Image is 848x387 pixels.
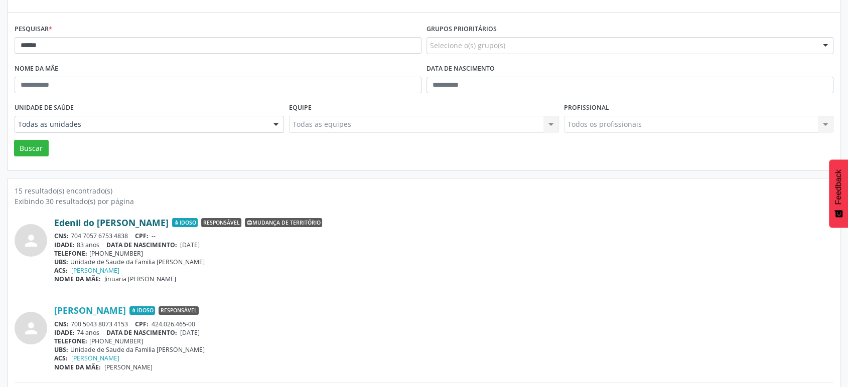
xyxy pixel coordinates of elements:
span: NOME DA MÃE: [54,275,101,283]
a: [PERSON_NAME] [54,305,126,316]
div: [PHONE_NUMBER] [54,337,833,345]
span: -- [152,232,156,240]
a: [PERSON_NAME] [71,354,119,362]
div: [PHONE_NUMBER] [54,249,833,258]
span: ACS: [54,266,68,275]
a: Edenil do [PERSON_NAME] [54,217,169,228]
span: [PERSON_NAME] [104,363,153,371]
span: Jinuaria [PERSON_NAME] [104,275,176,283]
span: CNS: [54,320,69,328]
span: CPF: [135,320,149,328]
div: 83 anos [54,241,833,249]
i: person [22,232,40,250]
span: Todas as unidades [18,119,263,129]
div: Exibindo 30 resultado(s) por página [15,196,833,207]
div: 15 resultado(s) encontrado(s) [15,185,833,196]
span: Mudança de território [245,218,322,227]
div: 74 anos [54,328,833,337]
label: Pesquisar [15,22,52,37]
button: Feedback - Mostrar pesquisa [829,159,848,228]
span: Selecione o(s) grupo(s) [430,40,505,51]
i: person [22,319,40,337]
span: IDADE: [54,241,75,249]
button: Buscar [14,140,49,157]
div: Unidade de Saude da Familia [PERSON_NAME] [54,258,833,266]
span: Idoso [129,306,155,315]
span: CNS: [54,232,69,240]
a: [PERSON_NAME] [71,266,119,275]
span: UBS: [54,345,68,354]
label: Unidade de saúde [15,100,74,116]
span: TELEFONE: [54,337,87,345]
div: 700 5043 8073 4153 [54,320,833,328]
div: 704 7057 6753 4838 [54,232,833,240]
span: DATA DE NASCIMENTO: [106,328,177,337]
span: 424.026.465-00 [152,320,195,328]
span: NOME DA MÃE: [54,363,101,371]
label: Data de nascimento [427,61,495,77]
label: Nome da mãe [15,61,58,77]
label: Equipe [289,100,312,116]
span: DATA DE NASCIMENTO: [106,241,177,249]
span: Responsável [201,218,241,227]
span: Idoso [172,218,198,227]
span: UBS: [54,258,68,266]
span: IDADE: [54,328,75,337]
label: Profissional [564,100,609,116]
span: [DATE] [180,241,200,249]
span: [DATE] [180,328,200,337]
label: Grupos prioritários [427,22,497,37]
span: TELEFONE: [54,249,87,258]
div: Unidade de Saude da Familia [PERSON_NAME] [54,345,833,354]
span: CPF: [135,232,149,240]
span: ACS: [54,354,68,362]
span: Responsável [159,306,199,315]
span: Feedback [834,169,843,205]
